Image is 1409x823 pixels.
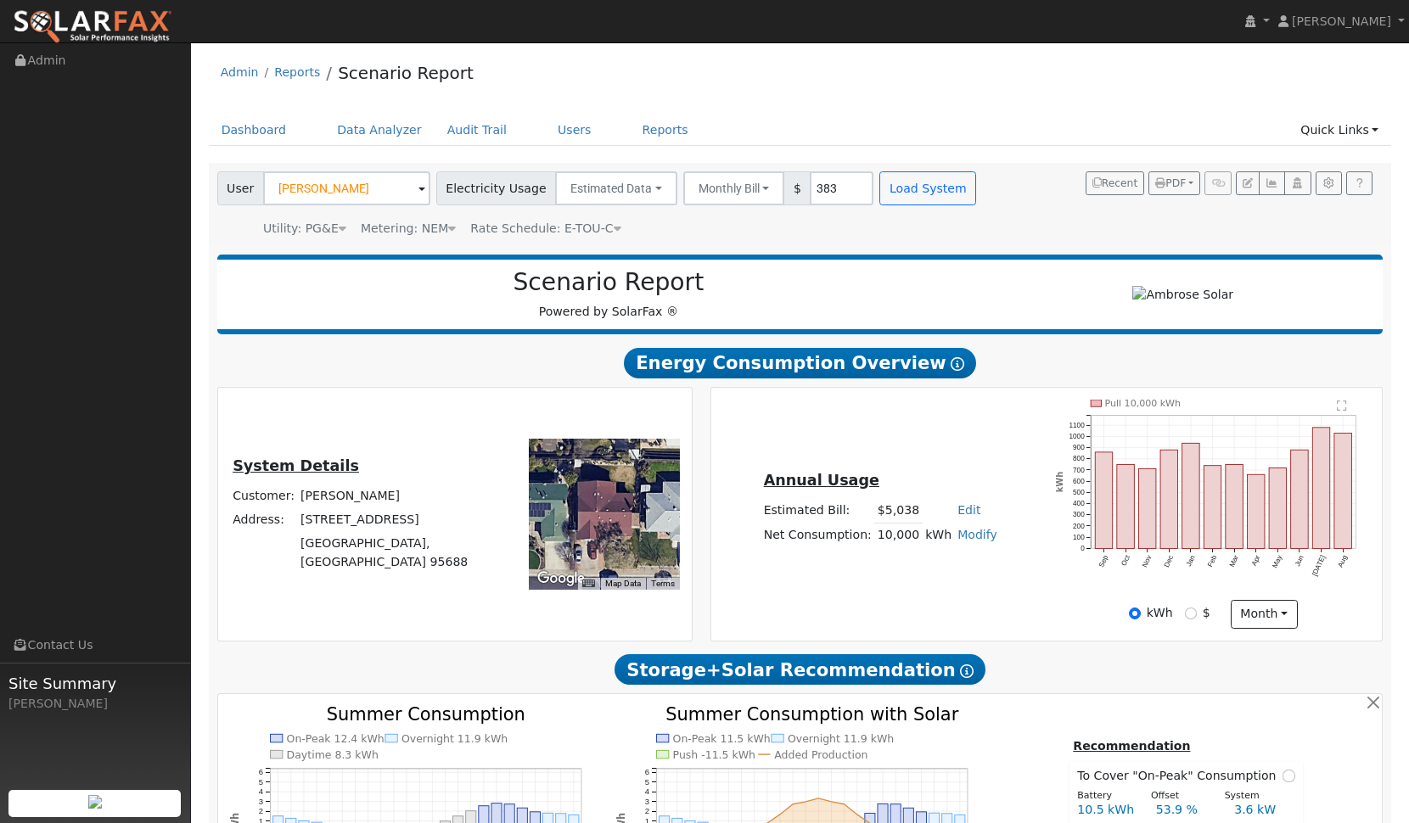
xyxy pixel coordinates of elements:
[1077,767,1283,785] span: To Cover "On-Peak" Consumption
[605,578,641,590] button: Map Data
[1129,607,1141,619] input: kWh
[298,508,485,532] td: [STREET_ADDRESS]
[324,115,435,146] a: Data Analyzer
[830,800,834,803] circle: onclick=""
[1228,554,1240,568] text: Mar
[1269,468,1287,549] rect: onclick=""
[630,115,701,146] a: Reports
[1069,801,1147,819] div: 10.5 kWh
[221,65,259,79] a: Admin
[13,9,172,45] img: SolarFax
[1236,171,1260,195] button: Edit User
[791,803,794,806] circle: onclick=""
[1203,604,1210,622] label: $
[1337,400,1347,411] text: 
[644,768,648,777] text: 6
[665,704,959,725] text: Summer Consumption with Solar
[1182,443,1200,548] rect: onclick=""
[651,579,675,588] a: Terms (opens in new tab)
[672,732,770,745] text: On-Peak 11.5 kWh
[286,748,378,761] text: Daytime 8.3 kWh
[817,797,820,800] circle: onclick=""
[1294,554,1305,568] text: Jun
[8,695,182,713] div: [PERSON_NAME]
[1073,444,1085,451] text: 900
[783,171,811,205] span: $
[258,797,262,806] text: 3
[1141,554,1154,569] text: Nov
[1284,171,1311,195] button: Login As
[555,171,677,205] button: Estimated Data
[263,171,430,205] input: Select a User
[298,484,485,508] td: [PERSON_NAME]
[1081,545,1085,552] text: 0
[234,268,983,297] h2: Scenario Report
[1215,789,1289,803] div: System
[233,457,359,474] u: System Details
[1073,512,1085,519] text: 300
[1104,398,1181,409] text: Pull 10,000 kWh
[874,523,922,547] td: 10,000
[258,777,262,787] text: 5
[843,803,846,806] circle: onclick=""
[1231,600,1298,629] button: month
[1069,422,1085,429] text: 1100
[1073,489,1085,496] text: 500
[1073,534,1085,541] text: 100
[1095,452,1113,549] rect: onclick=""
[1073,456,1085,463] text: 800
[957,503,980,517] a: Edit
[1138,469,1156,549] rect: onclick=""
[1069,789,1142,803] div: Battery
[1292,14,1391,28] span: [PERSON_NAME]
[1291,450,1309,548] rect: onclick=""
[923,523,955,547] td: kWh
[1250,554,1262,568] text: Apr
[1073,523,1085,530] text: 200
[1086,171,1145,195] button: Recent
[1147,604,1173,622] label: kWh
[1316,171,1342,195] button: Settings
[470,221,620,235] span: Alias: None
[683,171,785,205] button: Monthly Bill
[258,768,262,777] text: 6
[1069,433,1085,440] text: 1000
[533,568,589,590] a: Open this area in Google Maps (opens a new window)
[1148,171,1200,195] button: PDF
[1163,554,1175,568] text: Dec
[761,523,874,547] td: Net Consumption:
[274,65,320,79] a: Reports
[217,171,264,205] span: User
[1142,789,1215,803] div: Offset
[338,63,474,83] a: Scenario Report
[1313,428,1331,549] rect: onclick=""
[957,528,997,541] a: Modify
[951,357,964,371] i: Show Help
[361,220,456,238] div: Metering: NEM
[672,748,755,761] text: Push -11.5 kWh
[644,807,648,816] text: 2
[1117,465,1135,549] rect: onclick=""
[856,814,859,817] circle: onclick=""
[298,532,485,574] td: [GEOGRAPHIC_DATA], [GEOGRAPHIC_DATA] 95688
[1132,286,1233,304] img: Ambrose Solar
[644,797,648,806] text: 3
[1334,434,1352,549] rect: onclick=""
[1097,554,1110,568] text: Sep
[644,777,648,787] text: 5
[1259,171,1285,195] button: Multi-Series Graph
[436,171,556,205] span: Electricity Usage
[226,268,992,321] div: Powered by SolarFax ®
[778,814,782,817] circle: onclick=""
[230,484,298,508] td: Customer:
[8,672,182,695] span: Site Summary
[874,499,922,523] td: $5,038
[258,787,263,797] text: 4
[1055,472,1064,493] text: kWh
[615,654,985,685] span: Storage+Solar Recommendation
[88,795,102,809] img: retrieve
[761,499,874,523] td: Estimated Bill:
[286,732,384,745] text: On-Peak 12.4 kWh
[764,472,879,489] u: Annual Usage
[545,115,604,146] a: Users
